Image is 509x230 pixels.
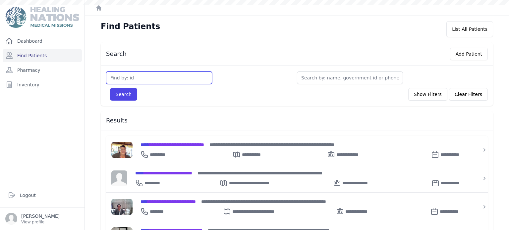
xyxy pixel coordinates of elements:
a: Dashboard [3,34,82,48]
div: List All Patients [446,21,493,37]
a: Logout [5,189,79,202]
h1: Find Patients [101,21,160,32]
img: Medical Missions EMR [5,7,79,28]
img: fvH3HnreMCVEaEMejTjvwEMq9octsUl8AAAACV0RVh0ZGF0ZTpjcmVhdGUAMjAyMy0xMi0xOVQxNjo1MTo0MCswMDowMFnfxL... [111,142,133,158]
button: Add Patient [450,48,488,60]
a: Find Patients [3,49,82,62]
a: [PERSON_NAME] View profile [5,213,79,225]
button: Search [110,88,137,101]
img: person-242608b1a05df3501eefc295dc1bc67a.jpg [111,170,127,186]
button: Clear Filters [449,88,488,101]
h3: Search [106,50,127,58]
img: ZrzjbAcN3TXD2h394lhzgCYp5GXrxnECo3zmNoq+P8DcYupV1B3BKgAAAAldEVYdGRhdGU6Y3JlYXRlADIwMjQtMDItMjNUMT... [111,199,133,215]
input: Find by: id [106,71,212,84]
p: [PERSON_NAME] [21,213,60,219]
h3: Results [106,116,488,124]
p: View profile [21,219,60,225]
input: Search by: name, government id or phone [297,71,403,84]
a: Pharmacy [3,64,82,77]
button: Show Filters [408,88,447,101]
a: Inventory [3,78,82,91]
